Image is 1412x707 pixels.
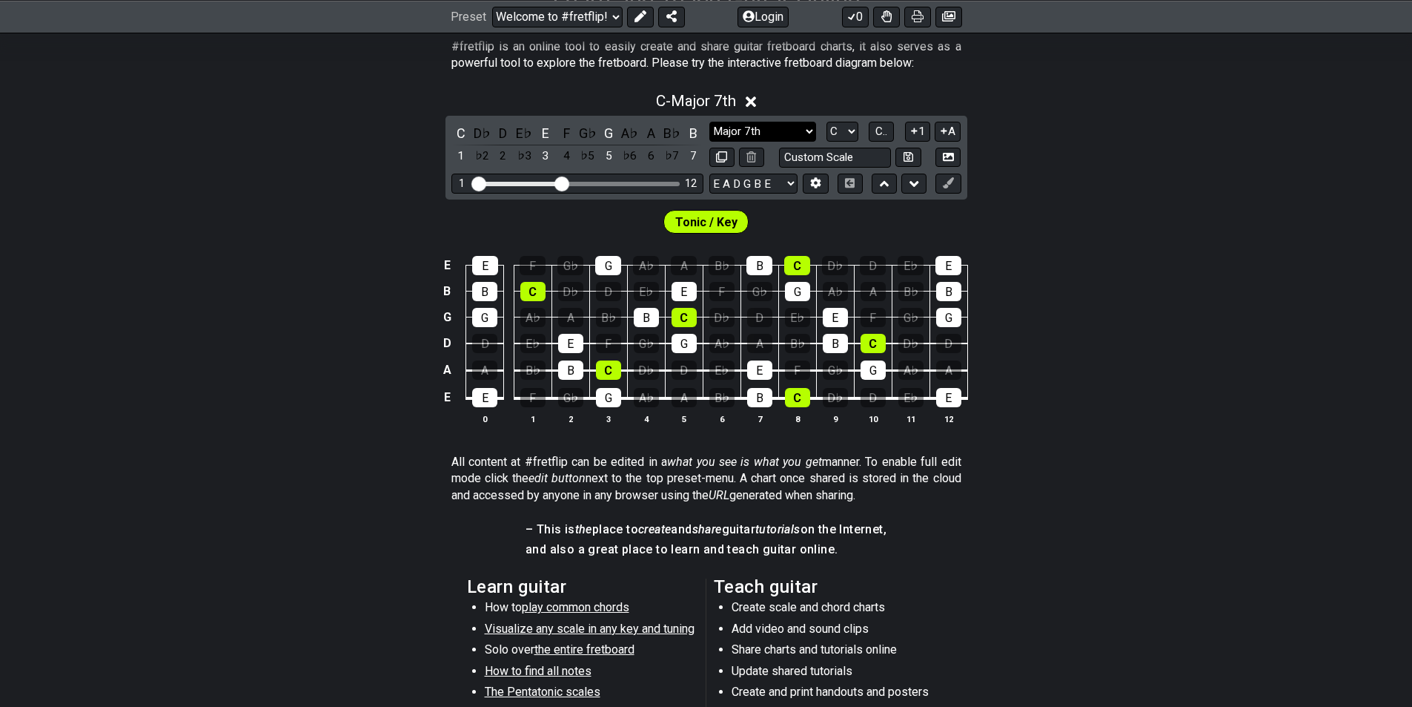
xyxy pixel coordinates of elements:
div: D [860,256,886,275]
div: toggle pitch class [557,123,576,143]
div: E♭ [709,361,735,380]
div: A♭ [823,282,848,301]
div: B♭ [785,334,810,353]
div: D [861,388,886,407]
div: A [472,361,497,380]
div: A [672,388,697,407]
div: toggle pitch class [536,123,555,143]
th: 2 [551,411,589,427]
div: E♭ [898,256,924,275]
div: D♭ [822,256,848,275]
button: C.. [869,122,894,142]
button: Share Preset [658,6,685,27]
div: toggle pitch class [472,123,491,143]
div: A [747,334,772,353]
th: 8 [778,411,816,427]
div: B [472,282,497,301]
div: G♭ [634,334,659,353]
div: 1 [459,177,465,190]
td: D [438,330,456,357]
div: G [595,256,621,275]
div: toggle pitch class [663,123,682,143]
div: B [823,334,848,353]
td: A [438,357,456,384]
div: D♭ [558,282,583,301]
div: toggle scale degree [641,146,660,166]
button: Toggle Dexterity for all fretkits [873,6,900,27]
div: C [596,361,621,380]
div: G [785,282,810,301]
li: Create and print handouts and posters [732,684,943,705]
div: G [936,308,961,327]
th: 1 [514,411,551,427]
div: toggle pitch class [641,123,660,143]
div: C [861,334,886,353]
div: toggle scale degree [557,146,576,166]
div: A [861,282,886,301]
div: A♭ [633,256,659,275]
select: Tuning [709,174,798,194]
span: C - Major 7th [656,92,736,110]
span: play common chords [522,600,629,614]
select: Scale [709,122,816,142]
div: A [671,256,697,275]
div: F [785,361,810,380]
div: C [784,256,810,275]
button: Print [904,6,931,27]
p: #fretflip is an online tool to easily create and share guitar fretboard charts, it also serves as... [451,39,961,72]
div: E [558,334,583,353]
div: E♭ [634,282,659,301]
div: toggle scale degree [599,146,618,166]
button: Toggle horizontal chord view [838,174,863,194]
span: the entire fretboard [534,642,634,657]
li: Solo over [485,642,696,662]
span: The Pentatonic scales [485,685,600,699]
div: E♭ [785,308,810,327]
button: Create image [935,6,962,27]
p: All content at #fretflip can be edited in a manner. To enable full edit mode click the next to th... [451,454,961,504]
span: Visualize any scale in any key and tuning [485,622,695,636]
div: C [672,308,697,327]
button: Login [738,6,789,27]
div: A [936,361,961,380]
div: toggle pitch class [494,123,513,143]
th: 6 [703,411,740,427]
li: Create scale and chord charts [732,599,943,620]
div: B [747,388,772,407]
div: G [861,361,886,380]
div: A♭ [634,388,659,407]
th: 5 [665,411,703,427]
div: A♭ [709,334,735,353]
div: toggle pitch class [620,123,640,143]
div: E [747,361,772,380]
div: G [672,334,697,353]
button: Move up [872,174,897,194]
td: E [438,253,456,279]
h4: – This is place to and guitar on the Internet, [526,522,886,538]
em: share [692,522,722,536]
div: G♭ [557,256,583,275]
li: Update shared tutorials [732,663,943,684]
th: 4 [627,411,665,427]
div: Visible fret range [451,174,703,194]
li: How to [485,599,696,620]
div: toggle scale degree [472,146,491,166]
em: edit button [528,471,586,485]
div: A♭ [520,308,546,327]
th: 9 [816,411,854,427]
div: B♭ [898,282,924,301]
th: 11 [892,411,929,427]
li: Share charts and tutorials online [732,642,943,662]
button: Edit Preset [627,6,654,27]
button: Create Image [935,148,961,168]
div: B♭ [596,308,621,327]
div: toggle scale degree [578,146,597,166]
em: tutorials [755,522,801,536]
div: toggle scale degree [663,146,682,166]
span: C.. [875,125,887,138]
div: F [709,282,735,301]
button: Delete [739,148,764,168]
div: C [785,388,810,407]
em: the [575,522,592,536]
div: toggle pitch class [451,123,471,143]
